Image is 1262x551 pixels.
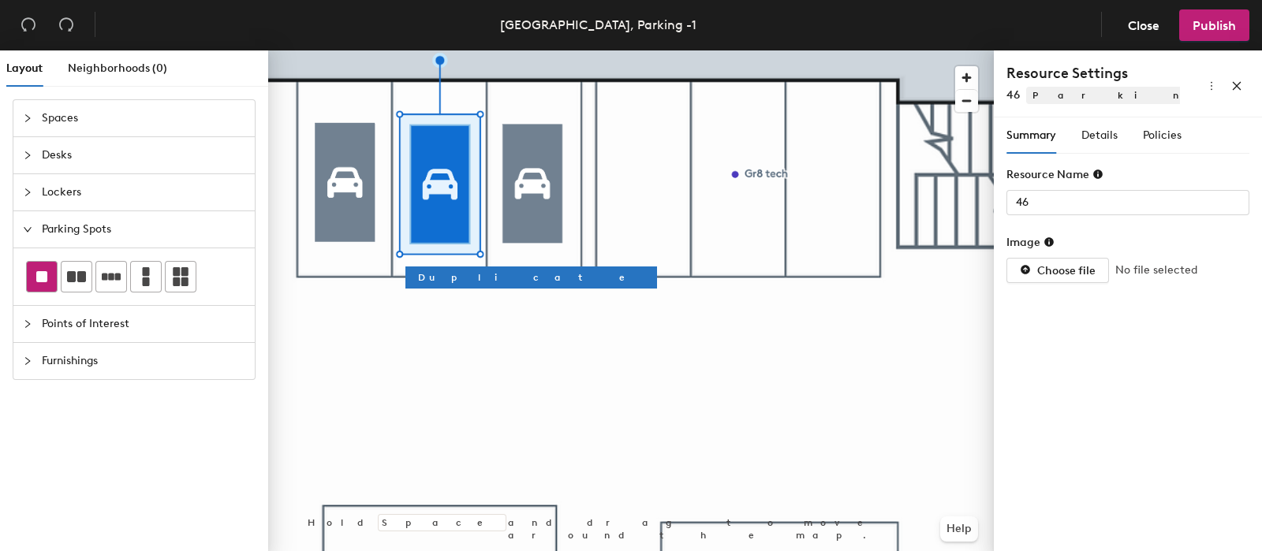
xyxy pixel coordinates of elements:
[1006,168,1103,181] div: Resource Name
[42,306,245,342] span: Points of Interest
[23,319,32,329] span: collapsed
[68,61,167,75] span: Neighborhoods (0)
[1143,128,1182,142] span: Policies
[6,61,43,75] span: Layout
[42,100,245,136] span: Spaces
[1006,88,1020,102] span: 46
[23,114,32,123] span: collapsed
[42,174,245,210] span: Lockers
[1231,80,1242,91] span: close
[1006,63,1180,84] h4: Resource Settings
[13,9,44,41] button: Undo (⌘ + Z)
[1006,128,1056,142] span: Summary
[1179,9,1249,41] button: Publish
[1006,190,1249,215] input: Unknown Parking Spots
[1006,236,1055,249] div: Image
[1037,264,1096,277] span: Choose file
[23,151,32,160] span: collapsed
[23,225,32,234] span: expanded
[940,516,978,542] button: Help
[405,266,657,289] button: Duplicate
[42,137,245,173] span: Desks
[23,356,32,366] span: collapsed
[1115,262,1197,279] span: No file selected
[500,15,696,35] div: [GEOGRAPHIC_DATA], Parking -1
[1115,9,1173,41] button: Close
[50,9,82,41] button: Redo (⌘ + ⇧ + Z)
[42,211,245,248] span: Parking Spots
[418,270,644,285] span: Duplicate
[1081,128,1118,142] span: Details
[23,188,32,197] span: collapsed
[21,17,36,32] span: undo
[1006,258,1109,283] button: Choose file
[1193,18,1236,33] span: Publish
[1206,80,1217,91] span: more
[42,343,245,379] span: Furnishings
[1128,18,1159,33] span: Close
